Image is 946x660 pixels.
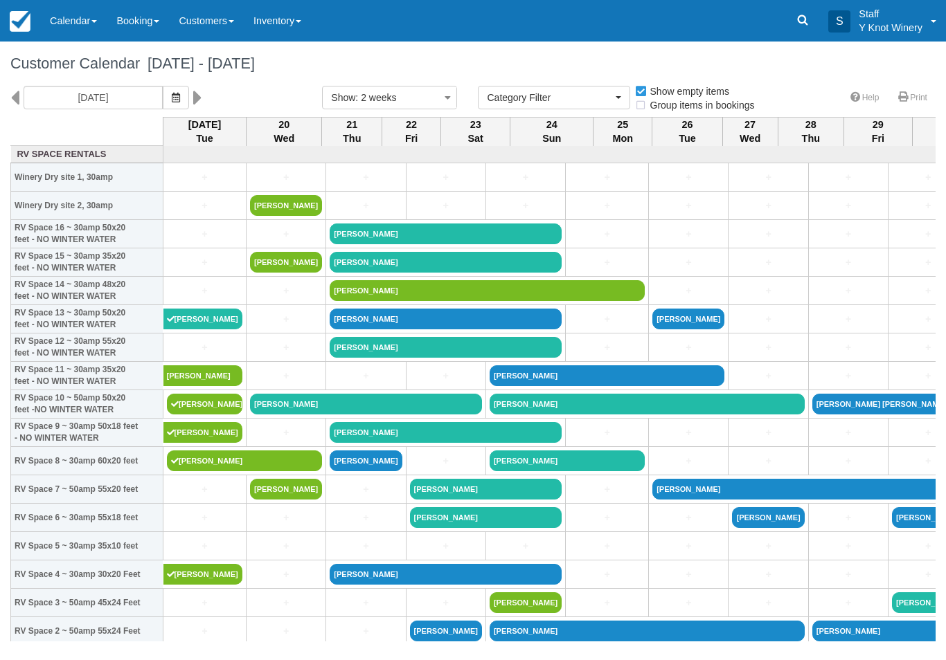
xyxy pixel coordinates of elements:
[652,539,724,553] a: +
[569,596,645,610] a: +
[11,504,163,532] th: RV Space 6 ~ 30amp 55x18 feet
[250,596,322,610] a: +
[569,255,645,270] a: +
[250,340,322,355] a: +
[330,199,402,213] a: +
[652,309,724,329] a: [PERSON_NAME]
[778,117,844,146] th: 28 Thu
[812,369,884,383] a: +
[167,511,242,525] a: +
[732,340,804,355] a: +
[330,170,402,185] a: +
[15,148,160,161] a: RV Space Rentals
[732,539,804,553] a: +
[722,117,778,146] th: 27 Wed
[11,617,163,645] th: RV Space 2 ~ 50amp 55x24 Feet
[652,117,722,146] th: 26 Tue
[250,284,322,298] a: +
[569,482,645,497] a: +
[330,280,645,301] a: [PERSON_NAME]
[812,312,884,327] a: +
[167,450,322,471] a: [PERSON_NAME]
[11,390,163,419] th: RV Space 10 ~ 50amp 50x20 feet -NO WINTER WATER
[490,199,562,213] a: +
[842,88,888,108] a: Help
[330,369,402,383] a: +
[490,170,562,185] a: +
[410,539,482,553] a: +
[652,425,724,440] a: +
[634,81,738,102] label: Show empty items
[569,425,645,440] a: +
[250,511,322,525] a: +
[812,596,884,610] a: +
[859,21,922,35] p: Y Knot Winery
[490,365,725,386] a: [PERSON_NAME]
[569,539,645,553] a: +
[163,309,243,329] a: [PERSON_NAME]
[10,55,936,72] h1: Customer Calendar
[140,55,255,72] span: [DATE] - [DATE]
[322,117,382,146] th: 21 Thu
[732,596,804,610] a: +
[322,86,457,109] button: Show: 2 weeks
[812,170,884,185] a: +
[11,163,163,192] th: Winery Dry site 1, 30amp
[250,170,322,185] a: +
[652,227,724,241] a: +
[11,447,163,475] th: RV Space 8 ~ 30amp 60x20 feet
[167,170,242,185] a: +
[490,394,805,414] a: [PERSON_NAME]
[652,596,724,610] a: +
[652,567,724,582] a: +
[167,539,242,553] a: +
[732,454,804,468] a: +
[250,394,482,414] a: [PERSON_NAME]
[812,199,884,213] a: +
[490,592,562,613] a: [PERSON_NAME]
[330,539,402,553] a: +
[167,596,242,610] a: +
[478,86,630,109] button: Category Filter
[250,252,322,273] a: [PERSON_NAME]
[250,369,322,383] a: +
[167,227,242,241] a: +
[330,596,402,610] a: +
[167,394,242,414] a: [PERSON_NAME]
[330,450,402,471] a: [PERSON_NAME]
[732,425,804,440] a: +
[11,362,163,390] th: RV Space 11 ~ 30amp 35x20 feet - NO WINTER WATER
[11,220,163,248] th: RV Space 16 ~ 30amp 50x20 feet - NO WINTER WATER
[11,192,163,220] th: Winery Dry site 2, 30amp
[510,117,594,146] th: 24 Sun
[890,88,936,108] a: Print
[490,539,562,553] a: +
[812,567,884,582] a: +
[330,624,402,639] a: +
[250,312,322,327] a: +
[11,532,163,560] th: RV Space 5 ~ 30amp 35x10 feet
[250,195,322,216] a: [PERSON_NAME]
[828,10,850,33] div: S
[490,621,805,641] a: [PERSON_NAME]
[247,117,322,146] th: 20 Wed
[250,567,322,582] a: +
[250,539,322,553] a: +
[163,365,243,386] a: [PERSON_NAME]
[11,305,163,333] th: RV Space 13 ~ 30amp 50x20 feet - NO WINTER WATER
[410,199,482,213] a: +
[569,340,645,355] a: +
[490,450,645,471] a: [PERSON_NAME]
[410,621,482,641] a: [PERSON_NAME]
[634,95,764,116] label: Group items in bookings
[732,227,804,241] a: +
[330,337,562,358] a: [PERSON_NAME]
[569,312,645,327] a: +
[410,596,482,610] a: +
[812,340,884,355] a: +
[167,340,242,355] a: +
[410,170,482,185] a: +
[250,425,322,440] a: +
[487,91,612,104] span: Category Filter
[11,277,163,305] th: RV Space 14 ~ 30amp 48x20 feet - NO WINTER WATER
